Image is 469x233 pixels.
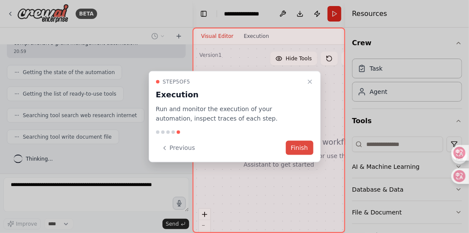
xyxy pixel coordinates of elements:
[305,76,315,87] button: Close walkthrough
[163,78,190,85] span: Step 5 of 5
[156,88,303,100] h3: Execution
[198,8,210,20] button: Hide left sidebar
[156,104,303,124] p: Run and monitor the execution of your automation, inspect traces of each step.
[156,141,200,155] button: Previous
[286,141,313,155] button: Finish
